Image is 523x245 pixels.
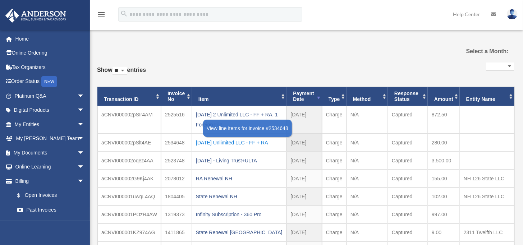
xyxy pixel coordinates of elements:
[97,170,161,188] td: aCNVI000002G9Kj4AK
[428,223,460,241] td: 9.00
[388,106,428,134] td: Captured
[428,152,460,170] td: 3,500.00
[388,205,428,223] td: Captured
[322,205,347,223] td: Charge
[428,134,460,152] td: 280.00
[196,156,283,166] div: [DATE] - Living Trust+ULTA
[5,60,95,74] a: Tax Organizers
[196,174,283,184] div: RA Renewal NH
[196,138,283,148] div: [DATE] Unlimited LLC - FF + RA
[5,117,95,131] a: My Entitiesarrow_drop_down
[161,152,192,170] td: 2523748
[161,106,192,134] td: 2525516
[388,134,428,152] td: Captured
[388,223,428,241] td: Captured
[113,67,127,75] select: Showentries
[97,188,161,205] td: aCNVI000001uwqL4AQ
[196,110,283,130] div: [DATE] 2 Unlimited LLC - FF + RA, 1 Foreign File
[428,188,460,205] td: 102.00
[77,117,92,132] span: arrow_drop_down
[97,87,161,106] th: Transaction ID: activate to sort column ascending
[97,223,161,241] td: aCNVI000001KZ974AG
[286,87,322,106] th: Payment Date: activate to sort column ascending
[322,134,347,152] td: Charge
[322,223,347,241] td: Charge
[97,65,146,82] label: Show entries
[428,170,460,188] td: 155.00
[286,170,322,188] td: [DATE]
[286,152,322,170] td: [DATE]
[120,10,128,18] i: search
[286,223,322,241] td: [DATE]
[347,205,388,223] td: N/A
[161,87,192,106] th: Invoice No: activate to sort column ascending
[5,174,95,188] a: Billingarrow_drop_down
[347,188,388,205] td: N/A
[5,89,95,103] a: Platinum Q&Aarrow_drop_down
[77,89,92,103] span: arrow_drop_down
[388,188,428,205] td: Captured
[5,145,95,160] a: My Documentsarrow_drop_down
[460,87,514,106] th: Entity Name: activate to sort column ascending
[21,191,25,200] span: $
[5,160,95,174] a: Online Learningarrow_drop_down
[428,205,460,223] td: 997.00
[161,134,192,152] td: 2534648
[5,32,95,46] a: Home
[347,152,388,170] td: N/A
[460,188,514,205] td: NH 126 State LLC
[10,188,95,203] a: $Open Invoices
[347,134,388,152] td: N/A
[286,134,322,152] td: [DATE]
[41,76,57,87] div: NEW
[10,217,95,231] a: Manage Payments
[322,106,347,134] td: Charge
[196,227,283,237] div: State Renewal [GEOGRAPHIC_DATA]
[161,223,192,241] td: 1411865
[192,87,287,106] th: Item: activate to sort column ascending
[161,188,192,205] td: 1804405
[161,170,192,188] td: 2078012
[388,152,428,170] td: Captured
[286,188,322,205] td: [DATE]
[450,46,509,56] label: Select a Month:
[97,134,161,152] td: aCNVI000002pSlt4AE
[322,170,347,188] td: Charge
[196,191,283,202] div: State Renewal NH
[286,205,322,223] td: [DATE]
[507,9,518,19] img: User Pic
[322,188,347,205] td: Charge
[97,106,161,134] td: aCNVI000002pSIr4AM
[388,170,428,188] td: Captured
[286,106,322,134] td: [DATE]
[3,9,68,23] img: Anderson Advisors Platinum Portal
[77,174,92,189] span: arrow_drop_down
[5,131,95,146] a: My [PERSON_NAME] Teamarrow_drop_down
[388,87,428,106] th: Response Status: activate to sort column ascending
[347,106,388,134] td: N/A
[97,13,106,19] a: menu
[10,203,92,217] a: Past Invoices
[161,205,192,223] td: 1319373
[5,46,95,60] a: Online Ordering
[322,152,347,170] td: Charge
[97,10,106,19] i: menu
[428,106,460,134] td: 872.50
[322,87,347,106] th: Type: activate to sort column ascending
[347,223,388,241] td: N/A
[460,170,514,188] td: NH 126 State LLC
[428,87,460,106] th: Amount: activate to sort column ascending
[97,205,161,223] td: aCNVI000001POzR4AW
[77,103,92,118] span: arrow_drop_down
[97,152,161,170] td: aCNVI000002oqez4AA
[5,74,95,89] a: Order StatusNEW
[77,160,92,175] span: arrow_drop_down
[347,170,388,188] td: N/A
[196,209,283,219] div: Infinity Subscription - 360 Pro
[5,103,95,117] a: Digital Productsarrow_drop_down
[77,145,92,160] span: arrow_drop_down
[77,131,92,146] span: arrow_drop_down
[347,87,388,106] th: Method: activate to sort column ascending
